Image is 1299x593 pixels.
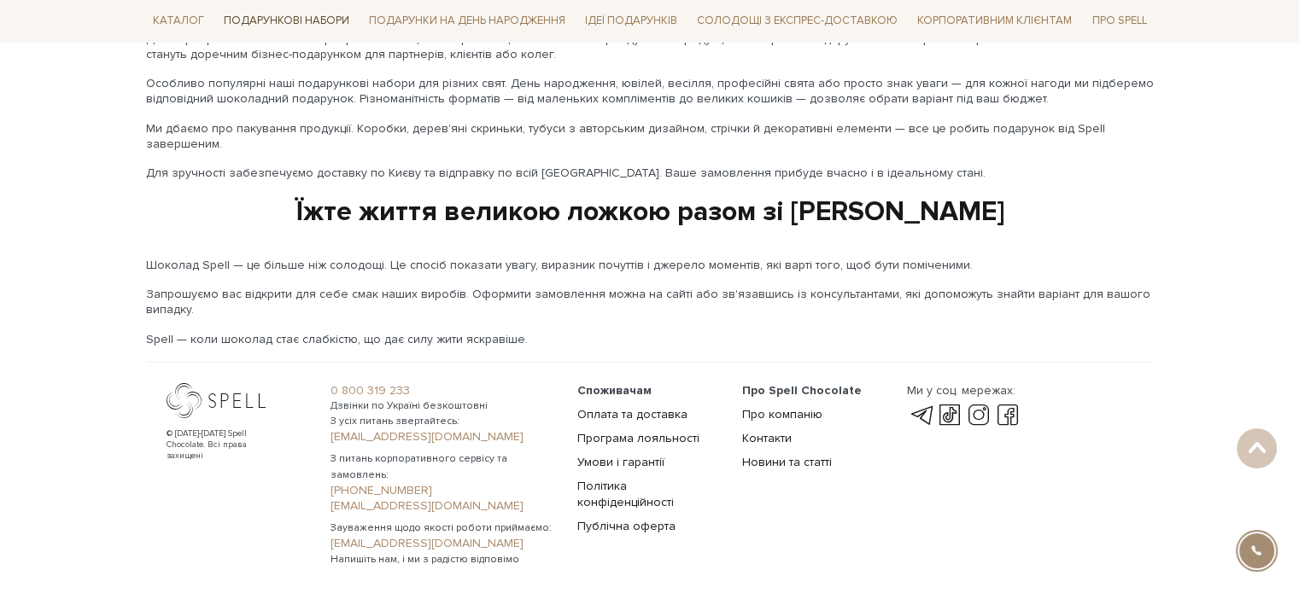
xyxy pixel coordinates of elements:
[331,497,557,513] a: [EMAIL_ADDRESS][DOMAIN_NAME]
[331,520,557,535] span: Зауваження щодо якості роботи приймаємо:
[331,551,557,567] span: Напишіть нам, і ми з радістю відповімо
[146,76,1154,107] p: Особливо популярні наші подарункові набори для різних свят. День народження, ювілей, весілля, про...
[146,331,1154,346] p: Spell — коли шоколад стає слабкістю, що дає силу жити яскравіше.
[146,121,1154,152] p: Ми дбаємо про пакування продукції. Коробки, дерев'яні скриньки, тубуси з авторським дизайном, стр...
[146,9,211,35] a: Каталог
[742,406,822,421] a: Про компанію
[146,287,1154,317] p: Запрошуємо вас відкрити для себе смак наших виробів. Оформити замовлення можна на сайті або зв'яз...
[577,454,664,468] a: Умови і гарантії
[331,382,557,398] a: 0 800 319 233
[331,413,557,428] span: З усіх питань звертайтесь:
[331,535,557,550] a: [EMAIL_ADDRESS][DOMAIN_NAME]
[217,9,356,35] a: Подарункові набори
[577,518,676,532] a: Публічна оферта
[742,382,862,397] span: Про Spell Chocolate
[577,478,674,508] a: Політика конфіденційності
[906,404,935,425] a: telegram
[964,404,993,425] a: instagram
[935,404,964,425] a: tik-tok
[910,9,1079,35] a: Корпоративним клієнтам
[577,382,652,397] span: Споживачам
[146,195,1154,230] div: Їжте життя великою ложкою разом зі [PERSON_NAME]
[742,454,832,468] a: Новини та статті
[742,430,792,445] a: Контакти
[331,398,557,413] span: Дзвінки по Україні безкоштовні
[993,404,1022,425] a: facebook
[906,382,1021,398] div: Ми у соц. мережах:
[331,451,557,481] span: З питань корпоративного сервісу та замовлень:
[690,7,904,36] a: Солодощі з експрес-доставкою
[146,258,1154,273] p: Шоколад Spell — це більше ніж солодощі. Це спосіб показати увагу, виразник почуттів і джерело мом...
[577,406,688,421] a: Оплата та доставка
[362,9,572,35] a: Подарунки на День народження
[1085,9,1153,35] a: Про Spell
[146,166,1154,181] p: Для зручності забезпечуємо доставку по Києву та відправку по всій [GEOGRAPHIC_DATA]. Ваше замовле...
[331,482,557,497] a: [PHONE_NUMBER]
[578,9,684,35] a: Ідеї подарунків
[167,427,282,461] div: © [DATE]-[DATE] Spell Chocolate. Всі права захищені
[331,428,557,444] a: [EMAIL_ADDRESS][DOMAIN_NAME]
[146,32,1154,62] p: Для корпоративних клієнтів ми розробили спеціальні пропозиції з можливістю брендування продукції ...
[577,430,699,445] a: Програма лояльності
